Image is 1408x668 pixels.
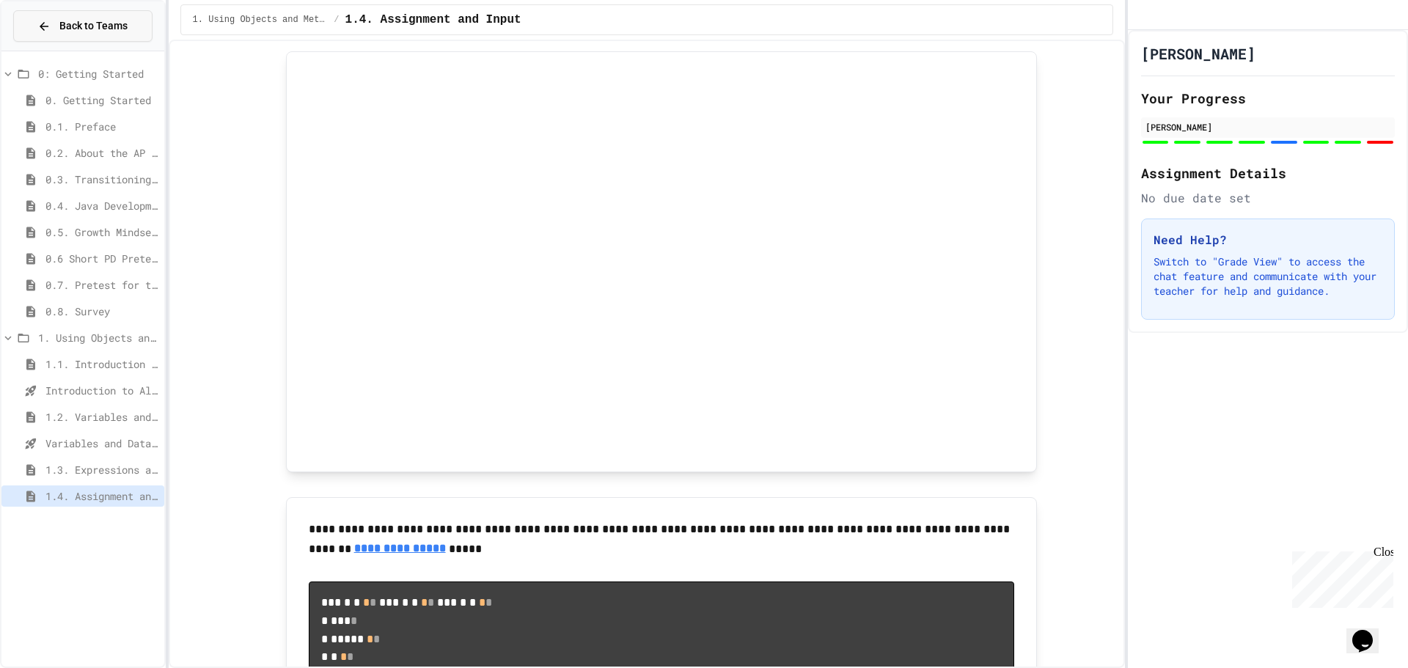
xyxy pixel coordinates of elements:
span: 0. Getting Started [45,92,158,108]
span: 0.5. Growth Mindset and Pair Programming [45,224,158,240]
span: 0.4. Java Development Environments [45,198,158,213]
span: 1.4. Assignment and Input [45,488,158,504]
span: 0.7. Pretest for the AP CSA Exam [45,277,158,293]
div: No due date set [1141,189,1395,207]
div: Chat with us now!Close [6,6,101,93]
span: 0.6 Short PD Pretest [45,251,158,266]
iframe: chat widget [1286,546,1393,608]
iframe: chat widget [1346,609,1393,653]
span: 1.4. Assignment and Input [345,11,521,29]
button: Back to Teams [13,10,153,42]
span: 0: Getting Started [38,66,158,81]
span: 1.3. Expressions and Output [New] [45,462,158,477]
span: 1. Using Objects and Methods [38,330,158,345]
span: Variables and Data Types - Quiz [45,436,158,451]
span: 0.3. Transitioning from AP CSP to AP CSA [45,172,158,187]
div: [PERSON_NAME] [1145,120,1390,133]
p: Switch to "Grade View" to access the chat feature and communicate with your teacher for help and ... [1154,254,1382,298]
span: / [334,14,339,26]
span: 1. Using Objects and Methods [193,14,329,26]
h2: Assignment Details [1141,163,1395,183]
span: 0.1. Preface [45,119,158,134]
span: Back to Teams [59,18,128,34]
span: 1.2. Variables and Data Types [45,409,158,425]
span: 0.8. Survey [45,304,158,319]
h3: Need Help? [1154,231,1382,249]
span: Introduction to Algorithms, Programming, and Compilers [45,383,158,398]
h2: Your Progress [1141,88,1395,109]
h1: [PERSON_NAME] [1141,43,1255,64]
span: 1.1. Introduction to Algorithms, Programming, and Compilers [45,356,158,372]
span: 0.2. About the AP CSA Exam [45,145,158,161]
